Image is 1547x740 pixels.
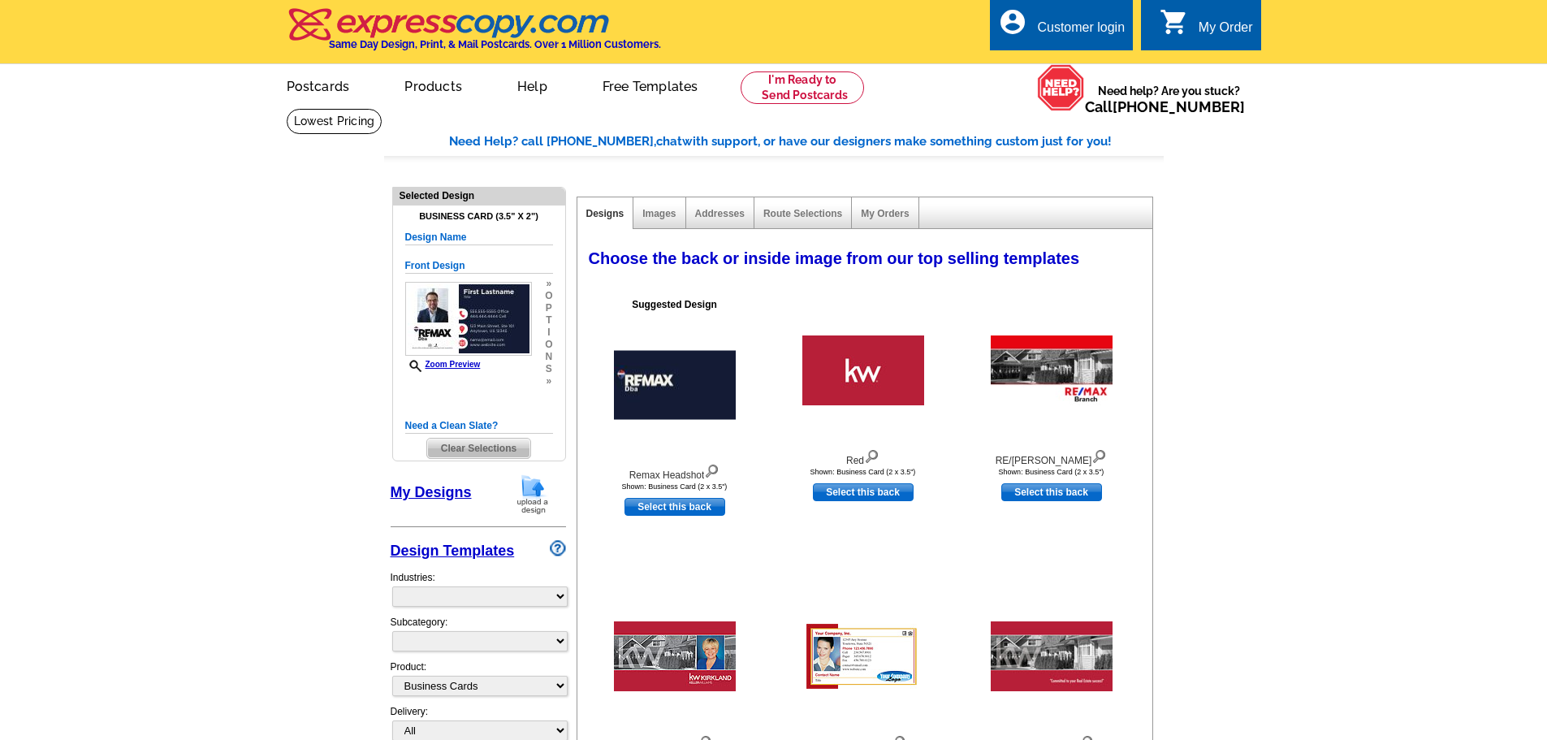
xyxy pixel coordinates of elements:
[991,335,1113,405] img: RE/MAX Black White
[391,660,566,704] div: Product:
[1091,446,1107,464] img: view design details
[545,327,552,339] span: i
[405,418,553,434] h5: Need a Clean Slate?
[550,540,566,556] img: design-wizard-help-icon.png
[962,446,1141,468] div: RE/[PERSON_NAME]
[391,562,566,615] div: Industries:
[614,350,736,419] img: Remax Headshot
[391,615,566,660] div: Subcategory:
[1001,483,1102,501] a: use this design
[586,483,764,491] div: Shown: Business Card (2 x 3.5")
[813,483,914,501] a: use this design
[405,258,553,274] h5: Front Design
[405,211,553,222] h4: Business Card (3.5" x 2")
[287,19,661,50] a: Same Day Design, Print, & Mail Postcards. Over 1 Million Customers.
[427,439,530,458] span: Clear Selections
[1113,98,1245,115] a: [PHONE_NUMBER]
[704,461,719,478] img: view design details
[763,208,842,219] a: Route Selections
[589,249,1080,267] span: Choose the back or inside image from our top selling templates
[545,302,552,314] span: p
[491,66,573,104] a: Help
[586,461,764,483] div: Remax Headshot
[329,38,661,50] h4: Same Day Design, Print, & Mail Postcards. Over 1 Million Customers.
[545,278,552,290] span: »
[545,339,552,351] span: o
[632,299,717,310] b: Suggested Design
[656,134,682,149] span: chat
[261,66,376,104] a: Postcards
[991,621,1113,691] img: KW Black White
[1037,20,1125,43] div: Customer login
[577,66,724,104] a: Free Templates
[393,188,565,203] div: Selected Design
[405,282,532,356] img: REMAXBCF_Remax_Headshot_ALL.jpg
[391,484,472,500] a: My Designs
[405,230,553,245] h5: Design Name
[642,208,676,219] a: Images
[545,363,552,375] span: s
[1085,98,1245,115] span: Call
[614,621,736,691] img: BW Headshot
[1160,7,1189,37] i: shopping_cart
[1085,83,1253,115] span: Need help? Are you stuck?
[1160,18,1253,38] a: shopping_cart My Order
[512,474,554,515] img: upload-design
[545,375,552,387] span: »
[545,351,552,363] span: n
[405,360,481,369] a: Zoom Preview
[962,468,1141,476] div: Shown: Business Card (2 x 3.5")
[695,208,745,219] a: Addresses
[449,132,1164,151] div: Need Help? call [PHONE_NUMBER], with support, or have our designers make something custom just fo...
[1199,20,1253,43] div: My Order
[861,208,909,219] a: My Orders
[391,543,515,559] a: Design Templates
[998,7,1027,37] i: account_circle
[998,18,1125,38] a: account_circle Customer login
[1037,64,1085,111] img: help
[545,290,552,302] span: o
[864,446,879,464] img: view design details
[806,624,920,689] img: Business Card 2
[774,446,953,468] div: Red
[624,498,725,516] a: use this design
[586,208,624,219] a: Designs
[774,468,953,476] div: Shown: Business Card (2 x 3.5")
[378,66,488,104] a: Products
[802,335,924,405] img: Red
[545,314,552,327] span: t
